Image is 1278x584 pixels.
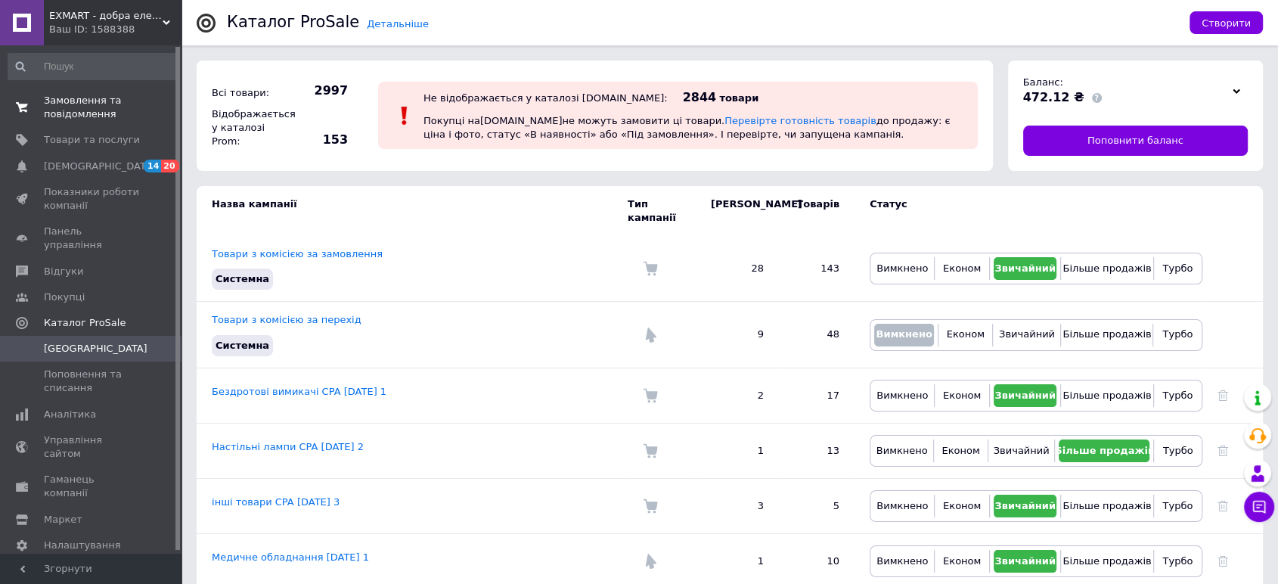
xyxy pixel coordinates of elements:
img: Комісія за замовлення [643,261,658,276]
a: Видалити [1218,445,1228,456]
a: Бездротові вимикачі CPA [DATE] 1 [212,386,386,397]
span: Звичайний [994,445,1050,456]
span: 2844 [683,90,717,104]
button: Економ [938,384,985,407]
div: Каталог ProSale [227,14,359,30]
button: Турбо [1157,324,1198,346]
span: Показники роботи компанії [44,185,140,213]
a: Детальніше [367,18,429,30]
button: Вимкнено [874,440,929,462]
span: Вимкнено [876,500,928,511]
img: Комісія за замовлення [643,443,658,458]
button: Звичайний [994,384,1057,407]
span: Баланс: [1023,76,1063,88]
span: Економ [941,445,979,456]
span: Управління сайтом [44,433,140,461]
a: Видалити [1218,500,1228,511]
div: Не відображається у каталозі [DOMAIN_NAME]: [423,92,668,104]
img: Комісія за перехід [643,328,658,343]
span: Звичайний [999,328,1055,340]
span: EXMART - добра електрика [49,9,163,23]
span: Турбо [1163,445,1193,456]
td: Тип кампанії [628,186,696,236]
span: Товари та послуги [44,133,140,147]
span: Турбо [1162,390,1193,401]
span: Більше продажів [1062,328,1151,340]
span: Економ [943,555,981,567]
img: Комісія за перехід [643,554,658,569]
td: 1 [696,423,779,478]
td: 5 [779,478,855,533]
span: Економ [947,328,985,340]
button: Турбо [1158,495,1198,517]
span: Замовлення та повідомлення [44,94,140,121]
button: Економ [938,440,983,462]
span: Турбо [1162,500,1193,511]
div: Ваш ID: 1588388 [49,23,181,36]
span: Маркет [44,513,82,527]
button: Турбо [1158,384,1198,407]
button: Економ [938,257,985,280]
span: Поповнення та списання [44,368,140,395]
span: Турбо [1162,262,1193,274]
span: Турбо [1162,328,1193,340]
button: Турбо [1158,440,1198,462]
span: Створити [1202,17,1251,29]
span: Покупці [44,290,85,304]
span: Більше продажів [1062,262,1151,274]
span: Економ [943,500,981,511]
span: Вимкнено [876,390,928,401]
span: 472.12 ₴ [1023,90,1084,104]
td: 9 [696,302,779,368]
a: інші товари CPA [DATE] 3 [212,496,340,508]
span: 20 [161,160,178,172]
td: 3 [696,478,779,533]
span: Гаманець компанії [44,473,140,500]
span: Більше продажів [1055,445,1154,456]
span: Турбо [1162,555,1193,567]
a: Товари з комісією за перехід [212,314,361,325]
span: Вимкнено [876,328,932,340]
img: Комісія за замовлення [643,388,658,403]
span: Покупці на [DOMAIN_NAME] не можуть замовити ці товари. до продажу: є ціна і фото, статус «В наявн... [423,115,950,140]
img: Комісія за замовлення [643,499,658,514]
div: Відображається у каталозі Prom: [208,104,291,153]
img: :exclamation: [393,104,416,127]
a: Медичне обладнання [DATE] 1 [212,551,369,563]
td: 17 [779,368,855,423]
span: Системна [216,340,269,351]
span: Більше продажів [1062,390,1151,401]
span: Вимкнено [876,555,928,567]
span: Вимкнено [876,262,928,274]
span: 14 [144,160,161,172]
span: Каталог ProSale [44,316,126,330]
span: Звичайний [994,500,1056,511]
button: Економ [938,550,985,573]
span: Налаштування [44,539,121,552]
td: 2 [696,368,779,423]
td: 48 [779,302,855,368]
span: товари [719,92,758,104]
span: 153 [295,132,348,148]
span: [GEOGRAPHIC_DATA] [44,342,147,356]
span: Аналітика [44,408,96,421]
button: Звичайний [992,440,1051,462]
input: Пошук [8,53,178,80]
div: Всі товари: [208,82,291,104]
span: Системна [216,273,269,284]
button: Турбо [1158,257,1198,280]
span: Більше продажів [1062,555,1151,567]
td: 28 [696,236,779,302]
td: 13 [779,423,855,478]
button: Більше продажів [1065,550,1149,573]
span: Економ [943,390,981,401]
a: Товари з комісією за замовлення [212,248,383,259]
button: Більше продажів [1065,384,1149,407]
span: Панель управління [44,225,140,252]
button: Створити [1190,11,1263,34]
span: Звичайний [994,390,1056,401]
button: Більше продажів [1059,440,1149,462]
button: Вимкнено [874,257,930,280]
a: Настільні лампи CPA [DATE] 2 [212,441,364,452]
span: Економ [943,262,981,274]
